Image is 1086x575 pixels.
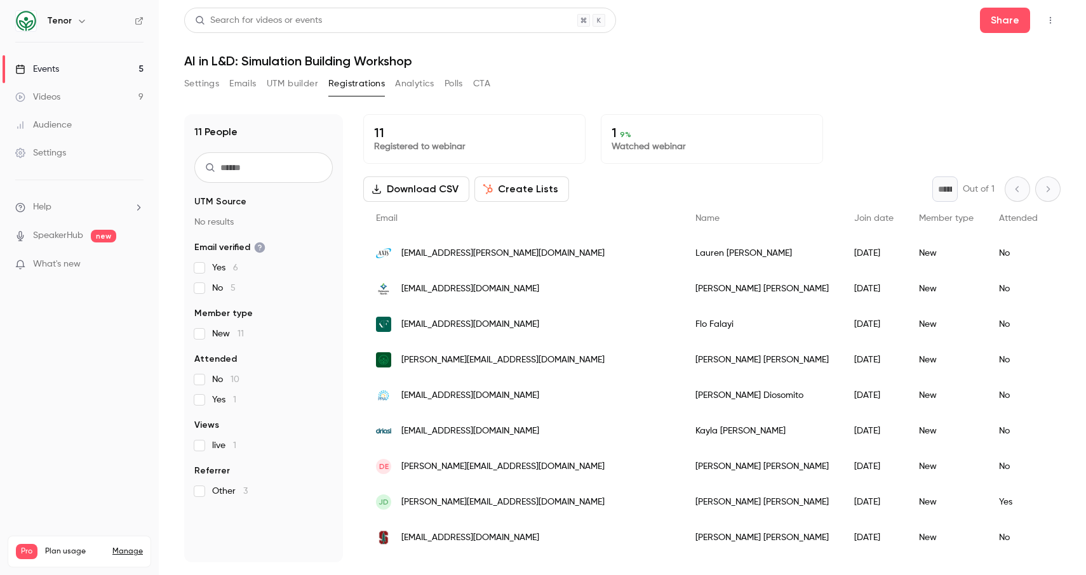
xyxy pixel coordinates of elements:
a: Manage [112,546,143,557]
button: Analytics [395,74,434,94]
div: No [986,307,1050,342]
span: Other [212,485,248,498]
p: 1 [612,125,812,140]
h1: 11 People [194,124,238,140]
button: CTA [473,74,490,94]
span: What's new [33,258,81,271]
div: Events [15,63,59,76]
span: Views [194,419,219,432]
span: Attended [999,214,1038,223]
div: [DATE] [841,484,906,520]
button: UTM builder [267,74,318,94]
span: 10 [231,375,239,384]
span: [PERSON_NAME][EMAIL_ADDRESS][DOMAIN_NAME] [401,354,605,367]
button: Share [980,8,1030,33]
section: facet-groups [194,195,333,498]
div: New [906,342,986,378]
button: Emails [229,74,256,94]
span: 3 [243,487,248,496]
div: New [906,235,986,271]
div: Search for videos or events [195,14,322,27]
p: Watched webinar [612,140,812,153]
div: [PERSON_NAME] [PERSON_NAME] [683,520,841,555]
span: Join date [854,214,894,223]
span: New [212,327,244,340]
div: New [906,520,986,555]
div: Videos [15,91,60,103]
img: kornferry.com [376,317,391,332]
li: help-dropdown-opener [15,201,144,214]
img: delawarenorth.com [376,281,391,296]
span: Referrer [194,465,230,477]
div: Audience [15,119,72,131]
div: New [906,449,986,484]
div: [PERSON_NAME] [PERSON_NAME] [683,449,841,484]
img: tenorhq.com [376,352,391,367]
div: [DATE] [841,520,906,555]
div: New [906,378,986,413]
span: JD [379,496,389,508]
span: Yes [212,393,236,406]
span: Help [33,201,51,214]
p: 11 [374,125,575,140]
div: New [906,271,986,307]
div: New [906,307,986,342]
span: [PERSON_NAME][EMAIL_ADDRESS][DOMAIN_NAME] [401,496,605,509]
div: No [986,235,1050,271]
span: Email [376,214,398,223]
span: Name [695,214,720,223]
span: [EMAIL_ADDRESS][DOMAIN_NAME] [401,282,539,296]
span: No [212,373,239,386]
div: [DATE] [841,307,906,342]
div: [PERSON_NAME] [PERSON_NAME] [683,271,841,307]
button: Polls [445,74,463,94]
span: UTM Source [194,195,246,208]
span: Pro [16,544,37,559]
div: [PERSON_NAME] [PERSON_NAME] [683,342,841,378]
span: [PERSON_NAME][EMAIL_ADDRESS][DOMAIN_NAME] [401,460,605,473]
span: live [212,439,236,452]
span: 1 [233,395,236,404]
p: Out of 1 [963,183,995,195]
span: [EMAIL_ADDRESS][DOMAIN_NAME] [401,389,539,402]
span: new [91,230,116,242]
div: [DATE] [841,449,906,484]
span: Member type [194,307,253,320]
span: 9 % [620,130,631,139]
div: [DATE] [841,271,906,307]
span: [EMAIL_ADDRESS][DOMAIN_NAME] [401,531,539,545]
img: driasi.com [376,423,391,439]
div: No [986,342,1050,378]
div: New [906,484,986,520]
div: Flo Falayi [683,307,841,342]
span: 1 [233,441,236,450]
span: [EMAIL_ADDRESS][DOMAIN_NAME] [401,425,539,438]
span: 5 [231,284,236,293]
button: Registrations [328,74,385,94]
span: No [212,282,236,294]
div: No [986,413,1050,449]
span: Email verified [194,241,265,254]
img: axiscapital.com [376,246,391,261]
span: Plan usage [45,546,105,557]
div: [DATE] [841,413,906,449]
div: [DATE] [841,235,906,271]
a: SpeakerHub [33,229,83,242]
div: New [906,413,986,449]
div: No [986,378,1050,413]
span: [EMAIL_ADDRESS][DOMAIN_NAME] [401,318,539,331]
button: Settings [184,74,219,94]
span: Attended [194,353,237,366]
span: Member type [919,214,974,223]
div: [DATE] [841,378,906,413]
img: stanford.edu [376,530,391,545]
span: DE [379,461,389,472]
div: [DATE] [841,342,906,378]
div: Kayla [PERSON_NAME] [683,413,841,449]
div: Lauren [PERSON_NAME] [683,235,841,271]
button: Create Lists [474,176,569,202]
p: No results [194,216,333,228]
p: Registered to webinar [374,140,575,153]
img: Tenor [16,11,36,31]
span: 11 [238,329,244,338]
